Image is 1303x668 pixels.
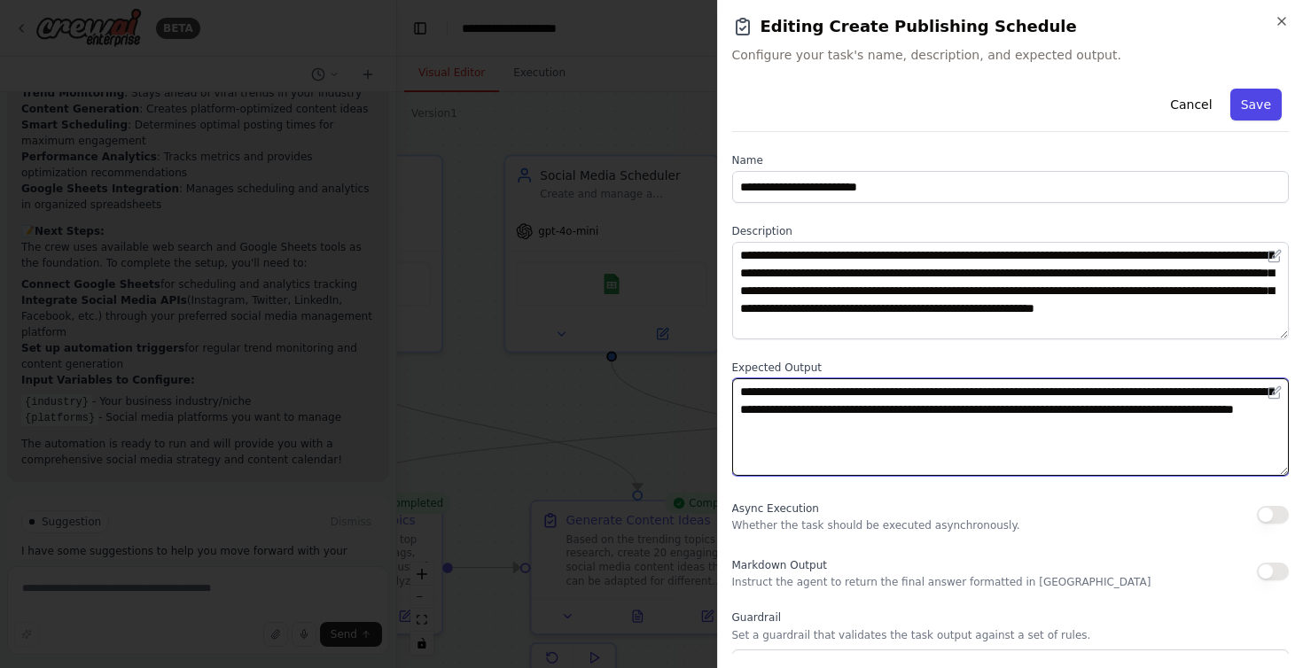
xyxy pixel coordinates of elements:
[732,153,1290,167] label: Name
[732,361,1290,375] label: Expected Output
[732,575,1151,589] p: Instruct the agent to return the final answer formatted in [GEOGRAPHIC_DATA]
[732,46,1290,64] span: Configure your task's name, description, and expected output.
[732,628,1290,642] p: Set a guardrail that validates the task output against a set of rules.
[1264,382,1285,403] button: Open in editor
[732,518,1020,532] p: Whether the task should be executed asynchronously.
[732,610,1290,625] label: Guardrail
[732,224,1290,238] label: Description
[732,502,819,515] span: Async Execution
[732,14,1290,39] h2: Editing Create Publishing Schedule
[1159,89,1222,120] button: Cancel
[1230,89,1282,120] button: Save
[1264,245,1285,267] button: Open in editor
[732,559,827,571] span: Markdown Output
